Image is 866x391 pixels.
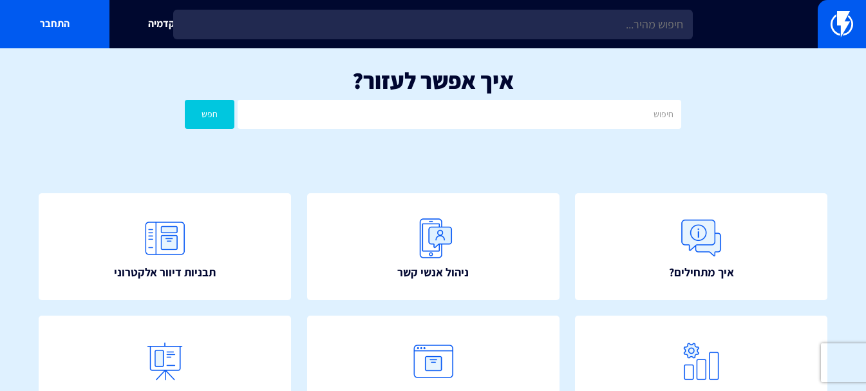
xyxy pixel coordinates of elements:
button: חפש [185,100,234,129]
span: איך מתחילים? [669,264,734,281]
a: ניהול אנשי קשר [307,193,560,300]
span: ניהול אנשי קשר [397,264,469,281]
a: תבניות דיוור אלקטרוני [39,193,291,300]
input: חיפוש [238,100,681,129]
input: חיפוש מהיר... [173,10,693,39]
h1: איך אפשר לעזור? [19,68,847,93]
a: איך מתחילים? [575,193,827,300]
span: תבניות דיוור אלקטרוני [114,264,216,281]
